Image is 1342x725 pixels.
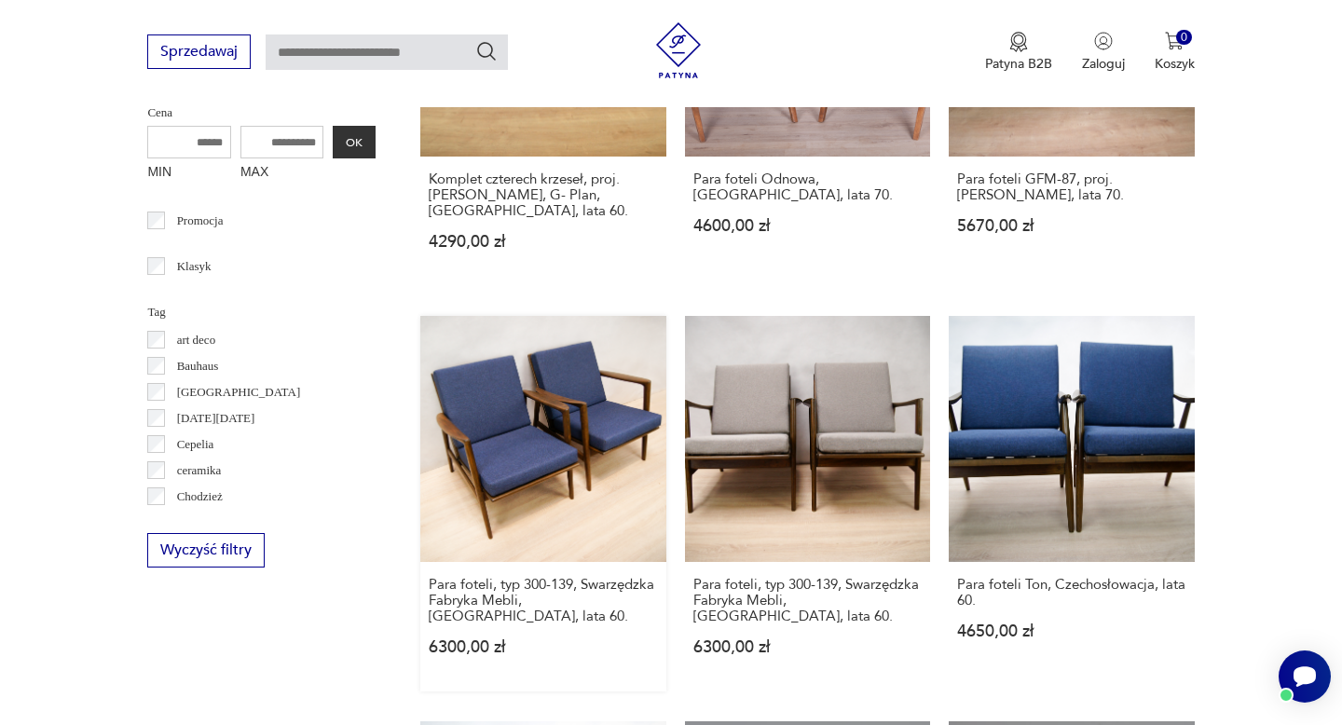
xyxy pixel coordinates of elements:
button: Patyna B2B [985,32,1052,73]
p: ceramika [177,460,222,481]
p: Cena [147,103,376,123]
h3: Para foteli, typ 300-139, Swarzędzka Fabryka Mebli, [GEOGRAPHIC_DATA], lata 60. [693,577,922,624]
a: Para foteli Ton, Czechosłowacja, lata 60.Para foteli Ton, Czechosłowacja, lata 60.4650,00 zł [949,316,1194,691]
p: Koszyk [1155,55,1195,73]
button: 0Koszyk [1155,32,1195,73]
p: Klasyk [177,256,212,277]
button: Zaloguj [1082,32,1125,73]
h3: Para foteli, typ 300-139, Swarzędzka Fabryka Mebli, [GEOGRAPHIC_DATA], lata 60. [429,577,657,624]
p: [GEOGRAPHIC_DATA] [177,382,301,403]
button: Szukaj [475,40,498,62]
button: OK [333,126,376,158]
p: 4290,00 zł [429,234,657,250]
p: Promocja [177,211,224,231]
p: 5670,00 zł [957,218,1185,234]
div: 0 [1176,30,1192,46]
p: Patyna B2B [985,55,1052,73]
h3: Komplet czterech krzeseł, proj. [PERSON_NAME], G- Plan, [GEOGRAPHIC_DATA], lata 60. [429,171,657,219]
img: Patyna - sklep z meblami i dekoracjami vintage [650,22,706,78]
label: MAX [240,158,324,188]
label: MIN [147,158,231,188]
h3: Para foteli Odnowa, [GEOGRAPHIC_DATA], lata 70. [693,171,922,203]
a: Para foteli, typ 300-139, Swarzędzka Fabryka Mebli, Polska, lata 60.Para foteli, typ 300-139, Swa... [420,316,665,691]
img: Ikona koszyka [1165,32,1184,50]
p: Ćmielów [177,513,222,533]
p: 6300,00 zł [693,639,922,655]
p: Tag [147,302,376,322]
p: 6300,00 zł [429,639,657,655]
p: 4650,00 zł [957,623,1185,639]
img: Ikona medalu [1009,32,1028,52]
h3: Para foteli Ton, Czechosłowacja, lata 60. [957,577,1185,609]
img: Ikonka użytkownika [1094,32,1113,50]
a: Ikona medaluPatyna B2B [985,32,1052,73]
a: Sprzedawaj [147,47,251,60]
a: Para foteli, typ 300-139, Swarzędzka Fabryka Mebli, Polska, lata 60.Para foteli, typ 300-139, Swa... [685,316,930,691]
h3: Para foteli GFM-87, proj. [PERSON_NAME], lata 70. [957,171,1185,203]
p: [DATE][DATE] [177,408,255,429]
button: Wyczyść filtry [147,533,265,568]
p: Chodzież [177,486,223,507]
button: Sprzedawaj [147,34,251,69]
p: art deco [177,330,216,350]
p: Bauhaus [177,356,219,376]
iframe: Smartsupp widget button [1279,650,1331,703]
p: Zaloguj [1082,55,1125,73]
p: Cepelia [177,434,214,455]
p: 4600,00 zł [693,218,922,234]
